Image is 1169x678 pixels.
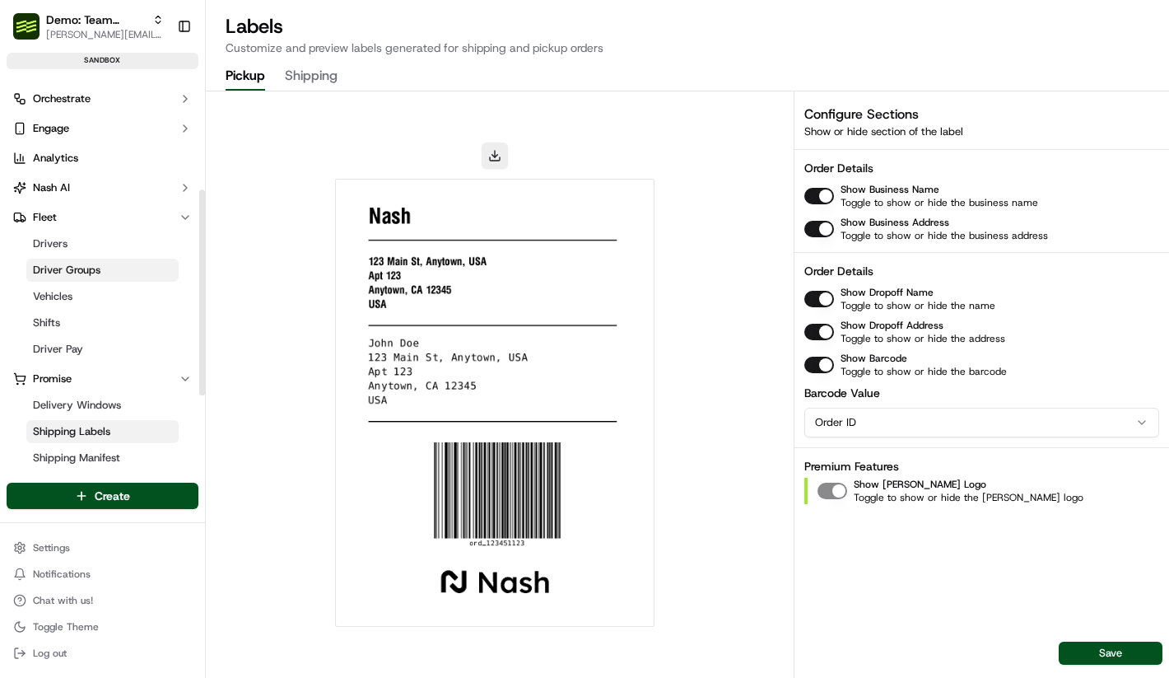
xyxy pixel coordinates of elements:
label: Configure Sections [804,105,919,123]
span: [DATE] [146,255,179,269]
button: See all [255,211,300,231]
span: [PERSON_NAME] [51,300,133,313]
img: 1736555255976-a54dd68f-1ca7-489b-9aae-adbdc363a1c4 [33,256,46,269]
a: Analytics [7,145,198,171]
span: Chat with us! [33,594,93,607]
img: Mariam Aslam [16,240,43,266]
p: Customize and preview labels generated for shipping and pickup orders [226,40,1149,56]
button: Create [7,483,198,509]
span: [DATE] [146,300,179,313]
a: Shipping Labels [26,420,179,443]
p: Welcome 👋 [16,66,300,92]
a: Shifts [26,311,179,334]
label: Show Business Address [841,216,1048,229]
img: 1736555255976-a54dd68f-1ca7-489b-9aae-adbdc363a1c4 [16,157,46,187]
a: Powered byPylon [116,408,199,421]
span: Shifts [33,316,60,330]
span: Promise [33,372,72,386]
div: Start new chat [74,157,270,174]
label: Order Details [804,263,1159,279]
span: Settings [33,541,70,554]
button: Engage [7,115,198,142]
button: Demo: Team Global ExpressDemo: Team Global Express[PERSON_NAME][EMAIL_ADDRESS][DOMAIN_NAME] [7,7,170,46]
img: Nash [16,16,49,49]
h2: Labels [226,13,1149,40]
span: Log out [33,647,67,660]
span: Toggle Theme [33,620,99,634]
button: Promise [7,366,198,392]
span: Shipping Manifest [33,451,120,465]
div: 📗 [16,370,30,383]
span: [PERSON_NAME] [51,255,133,269]
label: Order Details [804,160,1159,176]
a: Shipping Manifest [26,447,179,470]
label: Show Barcode [841,352,1007,365]
span: Shipping Labels [33,424,110,439]
span: Orchestrate [33,91,91,106]
span: • [137,300,142,313]
span: Driver Pay [33,342,83,357]
label: Barcode Value [804,385,1159,401]
button: Orchestrate [7,86,198,112]
div: We're available if you need us! [74,174,226,187]
p: Toggle to show or hide the address [841,332,1005,345]
p: Toggle to show or hide the business address [841,229,1048,242]
div: sandbox [7,53,198,69]
p: Toggle to show or hide the [PERSON_NAME] logo [854,491,1083,504]
button: Settings [7,536,198,559]
span: Delivery Windows [33,398,121,413]
a: Vehicles [26,285,179,308]
span: • [137,255,142,269]
span: Fleet [33,210,57,225]
span: Create [95,488,130,504]
span: Notifications [33,568,91,581]
img: Demo: Team Global Express [13,13,40,40]
p: Toggle to show or hide the barcode [841,365,1007,378]
button: Save [1059,642,1162,665]
button: Chat with us! [7,589,198,612]
button: Notifications [7,563,198,586]
a: 💻API Documentation [133,362,271,391]
img: Label preview [342,186,647,619]
p: Toggle to show or hide the business name [841,196,1038,209]
label: Show [PERSON_NAME] Logo [854,478,1083,491]
label: Premium Features [804,458,1159,475]
a: Delivery Windows [26,394,179,417]
span: Knowledge Base [33,368,126,385]
label: Show Dropoff Address [841,319,1005,332]
img: 4988371391238_9404d814bf3eb2409008_72.png [35,157,64,187]
span: API Documentation [156,368,264,385]
label: Show Dropoff Name [841,286,995,299]
a: Driver Groups [26,259,179,282]
button: Log out [7,642,198,665]
p: Toggle to show or hide the name [841,299,995,312]
button: Start new chat [280,162,300,182]
button: Pickup [226,63,265,91]
a: 📗Knowledge Base [10,362,133,391]
span: Engage [33,121,69,136]
span: Analytics [33,151,78,166]
span: Driver Groups [33,263,100,278]
button: [PERSON_NAME][EMAIL_ADDRESS][DOMAIN_NAME] [46,28,164,41]
div: 💻 [139,370,152,383]
button: Shipping [285,63,338,91]
button: Toggle Theme [7,615,198,638]
span: Pylon [164,409,199,421]
img: Lucas Ferreira [16,284,43,311]
a: Drivers [26,232,179,255]
button: Nash AI [7,175,198,201]
div: Past conversations [16,214,110,227]
span: Nash AI [33,180,70,195]
button: Demo: Team Global Express [46,12,146,28]
a: Driver Pay [26,338,179,361]
button: Fleet [7,204,198,231]
input: Got a question? Start typing here... [43,106,296,124]
span: Vehicles [33,289,72,304]
span: Drivers [33,236,68,251]
p: Show or hide section of the label [804,124,1159,139]
label: Show Business Name [841,183,1038,196]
